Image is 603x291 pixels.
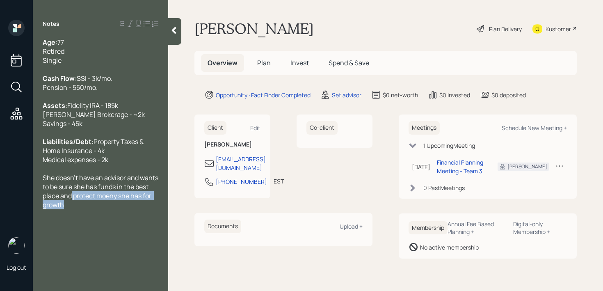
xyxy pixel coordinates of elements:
[43,101,145,128] span: Fidelity IRA - 185k [PERSON_NAME] Brokerage - ~2k Savings - 45k
[439,91,470,99] div: $0 invested
[502,124,567,132] div: Schedule New Meeting +
[204,220,241,233] h6: Documents
[43,38,64,65] span: 77 Retired Single
[290,58,309,67] span: Invest
[423,141,475,150] div: 1 Upcoming Meeting
[409,221,448,235] h6: Membership
[507,163,547,170] div: [PERSON_NAME]
[257,58,271,67] span: Plan
[204,121,226,135] h6: Client
[491,91,526,99] div: $0 deposited
[274,177,284,186] div: EST
[448,220,507,236] div: Annual Fee Based Planning +
[204,141,260,148] h6: [PERSON_NAME]
[332,91,361,99] div: Set advisor
[208,58,238,67] span: Overview
[216,177,267,186] div: [PHONE_NUMBER]
[383,91,418,99] div: $0 net-worth
[306,121,338,135] h6: Co-client
[43,74,112,92] span: SSI - 3k/mo. Pension - 550/mo.
[513,220,567,236] div: Digital-only Membership +
[489,25,522,33] div: Plan Delivery
[43,137,94,146] span: Liabilities/Debt:
[216,155,266,172] div: [EMAIL_ADDRESS][DOMAIN_NAME]
[43,38,57,47] span: Age:
[216,91,311,99] div: Opportunity · Fact Finder Completed
[329,58,369,67] span: Spend & Save
[7,264,26,271] div: Log out
[340,222,363,230] div: Upload +
[437,158,484,175] div: Financial Planning Meeting - Team 3
[43,137,145,164] span: Property Taxes & Home Insurance - 4k Medical expenses - 2k
[409,121,440,135] h6: Meetings
[43,173,160,209] span: She doesn't have an advisor and wants to be sure she has funds in the best place and protect moen...
[8,237,25,254] img: retirable_logo.png
[412,163,430,171] div: [DATE]
[194,20,314,38] h1: [PERSON_NAME]
[43,74,77,83] span: Cash Flow:
[423,183,465,192] div: 0 Past Meeting s
[250,124,260,132] div: Edit
[43,101,67,110] span: Assets:
[43,20,59,28] label: Notes
[546,25,571,33] div: Kustomer
[420,243,479,252] div: No active membership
